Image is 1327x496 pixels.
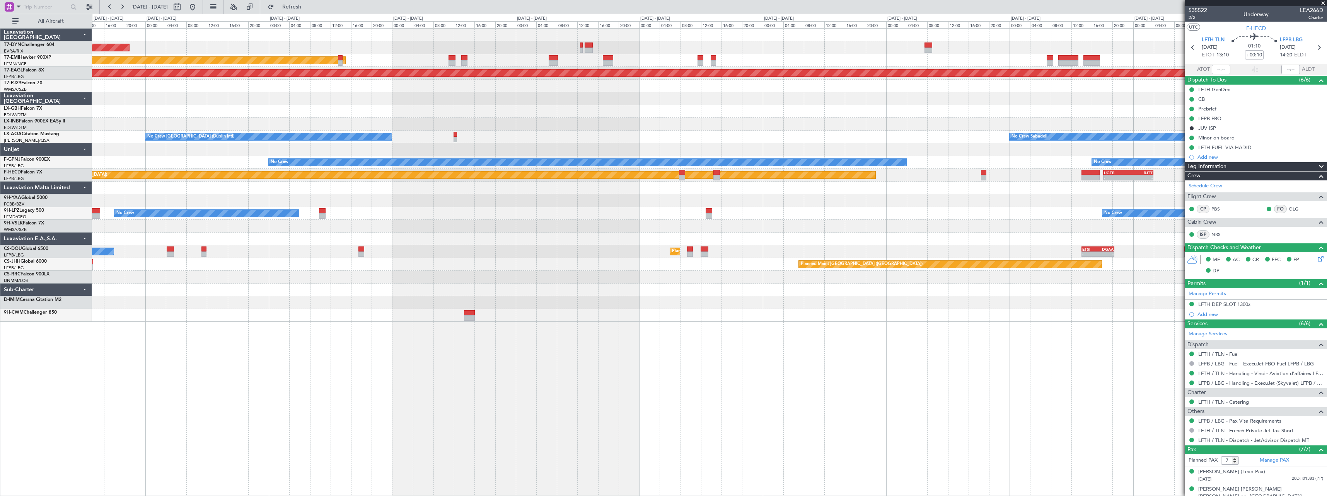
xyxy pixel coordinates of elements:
[271,156,288,168] div: No Crew
[1187,388,1206,397] span: Charter
[4,221,44,226] a: 9H-VSLKFalcon 7X
[1198,144,1252,151] div: LFTH FUEL VIA HADID
[1187,24,1200,31] button: UTC
[4,42,55,47] a: T7-DYNChallenger 604
[94,15,123,22] div: [DATE] - [DATE]
[1302,66,1315,73] span: ALDT
[1187,76,1226,85] span: Dispatch To-Dos
[866,21,886,28] div: 20:00
[4,132,59,136] a: LX-AOACitation Mustang
[1189,182,1222,190] a: Schedule Crew
[845,21,865,28] div: 16:00
[4,125,27,131] a: EDLW/DTM
[4,208,19,213] span: 9H-LPZ
[4,252,24,258] a: LFPB/LBG
[660,21,680,28] div: 04:00
[619,21,639,28] div: 20:00
[147,131,234,143] div: No Crew [GEOGRAPHIC_DATA] (Dublin Intl)
[1030,21,1051,28] div: 04:00
[1252,256,1259,264] span: CR
[1300,6,1323,14] span: LEA266D
[672,246,794,257] div: Planned Maint [GEOGRAPHIC_DATA] ([GEOGRAPHIC_DATA])
[969,21,989,28] div: 16:00
[801,258,923,270] div: Planned Maint [GEOGRAPHIC_DATA] ([GEOGRAPHIC_DATA])
[4,87,27,92] a: WMSA/SZB
[948,21,969,28] div: 12:00
[1189,330,1227,338] a: Manage Services
[1197,66,1210,73] span: ATOT
[351,21,372,28] div: 16:00
[886,21,907,28] div: 00:00
[131,3,168,10] span: [DATE] - [DATE]
[1202,36,1225,44] span: LFTH TLN
[1260,457,1289,464] a: Manage PAX
[1094,156,1112,168] div: No Crew
[4,132,22,136] span: LX-AOA
[393,15,423,22] div: [DATE] - [DATE]
[1280,51,1292,59] span: 14:20
[4,310,57,315] a: 9H-CWMChallenger 850
[1198,351,1238,357] a: LFTH / TLN - Fuel
[1010,21,1030,28] div: 00:00
[1280,36,1303,44] span: LFPB LBG
[1299,319,1310,328] span: (6/6)
[4,106,21,111] span: LX-GBH
[1187,407,1204,416] span: Others
[989,21,1010,28] div: 20:00
[1051,21,1071,28] div: 08:00
[413,21,433,28] div: 04:00
[1098,247,1114,251] div: DGAA
[4,259,20,264] span: CS-JHH
[4,227,27,233] a: WMSA/SZB
[1197,154,1323,160] div: Add new
[4,112,27,118] a: EDLW/DTM
[1112,21,1133,28] div: 20:00
[1246,24,1266,32] span: F-HECD
[372,21,392,28] div: 20:00
[4,246,48,251] a: CS-DOUGlobal 6500
[927,21,948,28] div: 08:00
[517,15,547,22] div: [DATE] - [DATE]
[1197,205,1209,213] div: CP
[4,157,20,162] span: F-GPNJ
[1187,172,1201,180] span: Crew
[1216,51,1229,59] span: 13:10
[4,297,20,302] span: D-IMIM
[1294,51,1307,59] span: ELDT
[1154,21,1174,28] div: 04:00
[1071,21,1092,28] div: 12:00
[4,119,65,124] a: LX-INBFalcon 900EX EASy II
[1198,380,1323,386] a: LFPB / LBG - Handling - ExecuJet (Skyvalet) LFPB / LBG
[1174,21,1195,28] div: 08:00
[4,48,23,54] a: EVRA/RIX
[783,21,804,28] div: 04:00
[1187,243,1261,252] span: Dispatch Checks and Weather
[1104,207,1122,219] div: No Crew
[1213,256,1220,264] span: MF
[4,272,20,277] span: CS-RRC
[4,170,21,175] span: F-HECD
[1197,230,1209,239] div: ISP
[1189,290,1226,298] a: Manage Permits
[516,21,536,28] div: 00:00
[270,15,300,22] div: [DATE] - [DATE]
[1128,175,1153,180] div: -
[433,21,454,28] div: 08:00
[1299,76,1310,84] span: (6/6)
[1293,256,1299,264] span: FP
[4,176,24,182] a: LFPB/LBG
[4,310,24,315] span: 9H-CWM
[1104,170,1128,175] div: UGTB
[4,259,47,264] a: CS-JHHGlobal 6000
[269,21,289,28] div: 00:00
[1198,105,1216,112] div: Prebrief
[1198,360,1314,367] a: LFPB / LBG - Fuel - ExecuJet FBO Fuel LFPB / LBG
[1128,170,1153,175] div: RJTT
[1082,247,1098,251] div: ETSI
[1198,86,1230,93] div: LFTH GenDec
[1198,427,1294,434] a: LFTH / TLN - French Private Jet Tax Short
[1198,134,1235,141] div: Minor on board
[4,55,19,60] span: T7-EMI
[1197,311,1323,318] div: Add new
[1187,192,1216,201] span: Flight Crew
